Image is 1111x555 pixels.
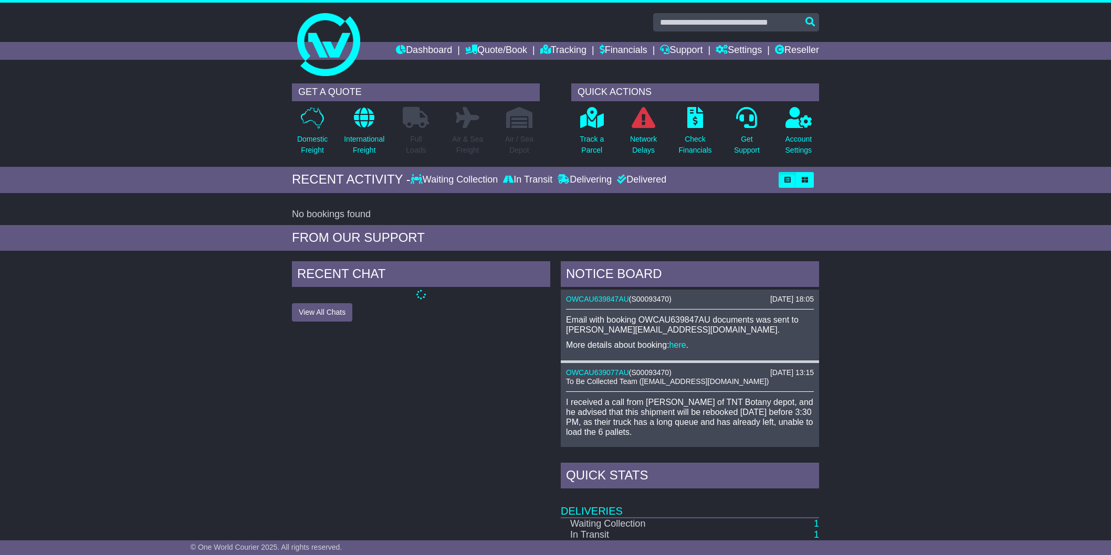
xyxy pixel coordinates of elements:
[660,42,703,60] a: Support
[775,42,819,60] a: Reseller
[292,303,352,322] button: View All Chats
[452,134,483,156] p: Air & Sea Freight
[669,340,686,349] a: here
[566,368,814,377] div: ( )
[814,529,819,540] a: 1
[292,83,540,101] div: GET A QUOTE
[561,518,712,530] td: Waiting Collection
[579,106,604,162] a: Track aParcel
[632,295,669,303] span: S00093470
[297,134,328,156] p: Domestic Freight
[600,42,647,60] a: Financials
[540,42,586,60] a: Tracking
[734,134,760,156] p: Get Support
[561,491,819,518] td: Deliveries
[561,261,819,290] div: NOTICE BOARD
[566,295,629,303] a: OWCAU639847AU
[292,209,819,220] div: No bookings found
[566,397,814,478] p: I received a call from [PERSON_NAME] of TNT Botany depot, and he advised that this shipment will ...
[733,106,760,162] a: GetSupport
[632,368,669,377] span: S00093470
[403,134,429,156] p: Full Loads
[566,340,814,350] p: More details about booking: .
[566,315,814,335] p: Email with booking OWCAU639847AU documents was sent to [PERSON_NAME][EMAIL_ADDRESS][DOMAIN_NAME].
[396,42,452,60] a: Dashboard
[630,106,657,162] a: NetworkDelays
[465,42,527,60] a: Quote/Book
[292,230,819,246] div: FROM OUR SUPPORT
[292,172,411,187] div: RECENT ACTIVITY -
[297,106,328,162] a: DomesticFreight
[814,518,819,529] a: 1
[614,174,666,186] div: Delivered
[555,174,614,186] div: Delivering
[561,529,712,541] td: In Transit
[566,295,814,304] div: ( )
[191,543,342,551] span: © One World Courier 2025. All rights reserved.
[505,134,533,156] p: Air / Sea Depot
[566,377,769,386] span: To Be Collected Team ([EMAIL_ADDRESS][DOMAIN_NAME])
[566,368,629,377] a: OWCAU639077AU
[770,295,814,304] div: [DATE] 18:05
[678,106,712,162] a: CheckFinancials
[561,463,819,491] div: Quick Stats
[411,174,500,186] div: Waiting Collection
[716,42,762,60] a: Settings
[785,106,813,162] a: AccountSettings
[344,134,384,156] p: International Freight
[679,134,712,156] p: Check Financials
[571,83,819,101] div: QUICK ACTIONS
[785,134,812,156] p: Account Settings
[292,261,550,290] div: RECENT CHAT
[343,106,385,162] a: InternationalFreight
[630,134,657,156] p: Network Delays
[770,368,814,377] div: [DATE] 13:15
[580,134,604,156] p: Track a Parcel
[500,174,555,186] div: In Transit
